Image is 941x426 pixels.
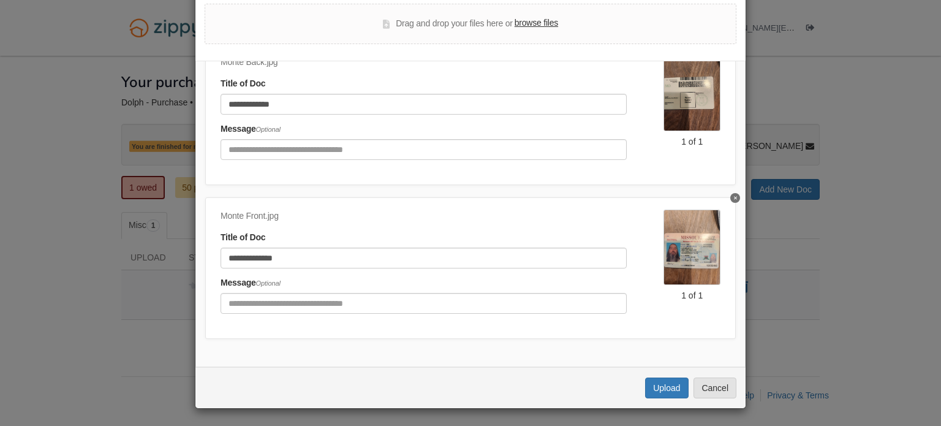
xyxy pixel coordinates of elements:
label: Title of Doc [221,231,265,245]
label: Message [221,123,281,136]
input: Include any comments on this document [221,293,627,314]
span: Optional [256,280,281,287]
div: 1 of 1 [663,135,720,148]
button: Cancel [693,378,736,398]
input: Document Title [221,248,627,268]
span: Optional [256,126,281,133]
img: Monte Back.jpg [663,56,720,131]
button: Delete Monte ID front [730,193,740,203]
div: Monte Back.jpg [221,56,627,69]
img: Monte Front.jpg [663,210,720,285]
input: Document Title [221,94,627,115]
div: Drag and drop your files here or [383,17,558,31]
button: Upload [645,378,688,398]
label: browse files [515,17,558,30]
div: Monte Front.jpg [221,210,627,223]
input: Include any comments on this document [221,139,627,160]
label: Message [221,276,281,290]
div: 1 of 1 [663,289,720,302]
label: Title of Doc [221,77,265,91]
